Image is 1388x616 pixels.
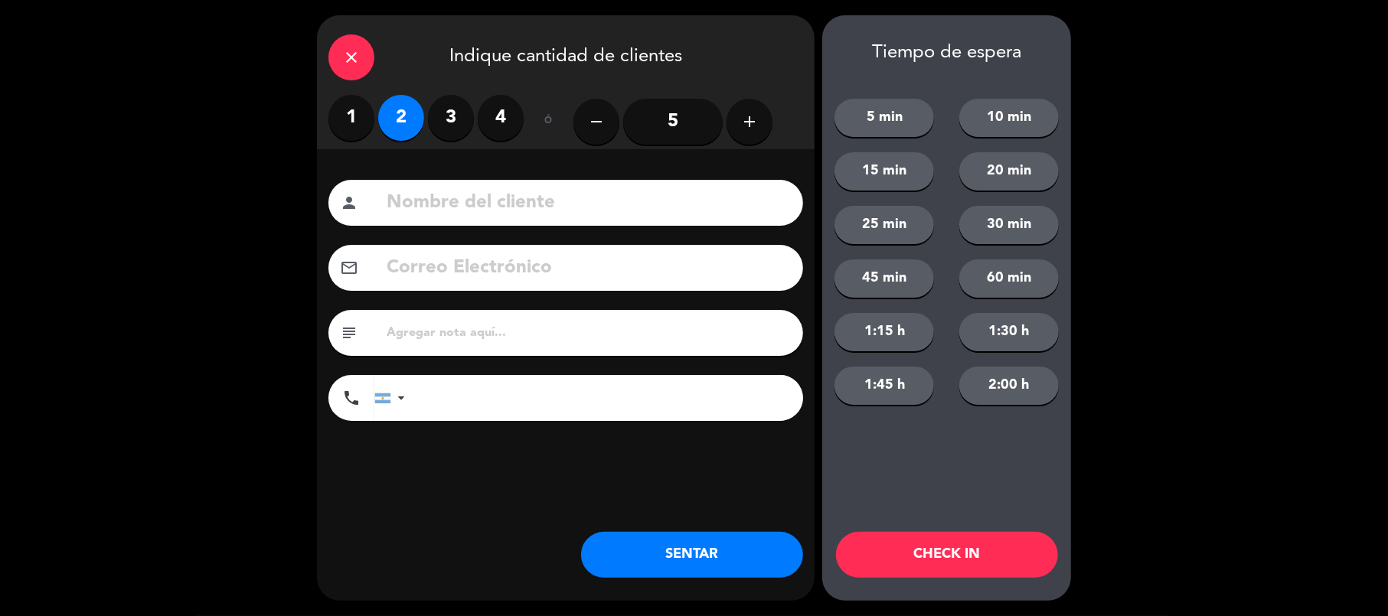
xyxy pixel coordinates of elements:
i: email [340,259,358,277]
i: phone [342,389,361,407]
button: add [727,99,772,145]
div: ó [524,95,573,148]
button: 25 min [834,206,934,244]
button: 30 min [959,206,1059,244]
button: 1:30 h [959,313,1059,351]
input: Nombre del cliente [385,187,792,219]
div: Argentina: +54 [375,376,410,420]
button: 5 min [834,99,934,137]
button: 1:15 h [834,313,934,351]
i: person [340,194,358,212]
label: 2 [378,95,424,141]
button: 15 min [834,152,934,191]
button: 1:45 h [834,367,934,405]
button: remove [573,99,619,145]
i: remove [587,112,606,131]
label: 1 [328,95,374,141]
button: 2:00 h [959,367,1059,405]
button: SENTAR [581,532,803,578]
label: 3 [428,95,474,141]
div: Indique cantidad de clientes [317,15,815,95]
input: Correo Electrónico [385,253,792,284]
button: 60 min [959,259,1059,298]
label: 4 [478,95,524,141]
button: 10 min [959,99,1059,137]
button: 20 min [959,152,1059,191]
i: subject [340,324,358,342]
i: add [740,112,759,131]
button: 45 min [834,259,934,298]
button: CHECK IN [836,532,1058,578]
input: Agregar nota aquí... [385,322,792,344]
i: close [342,48,361,67]
div: Tiempo de espera [822,42,1071,64]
